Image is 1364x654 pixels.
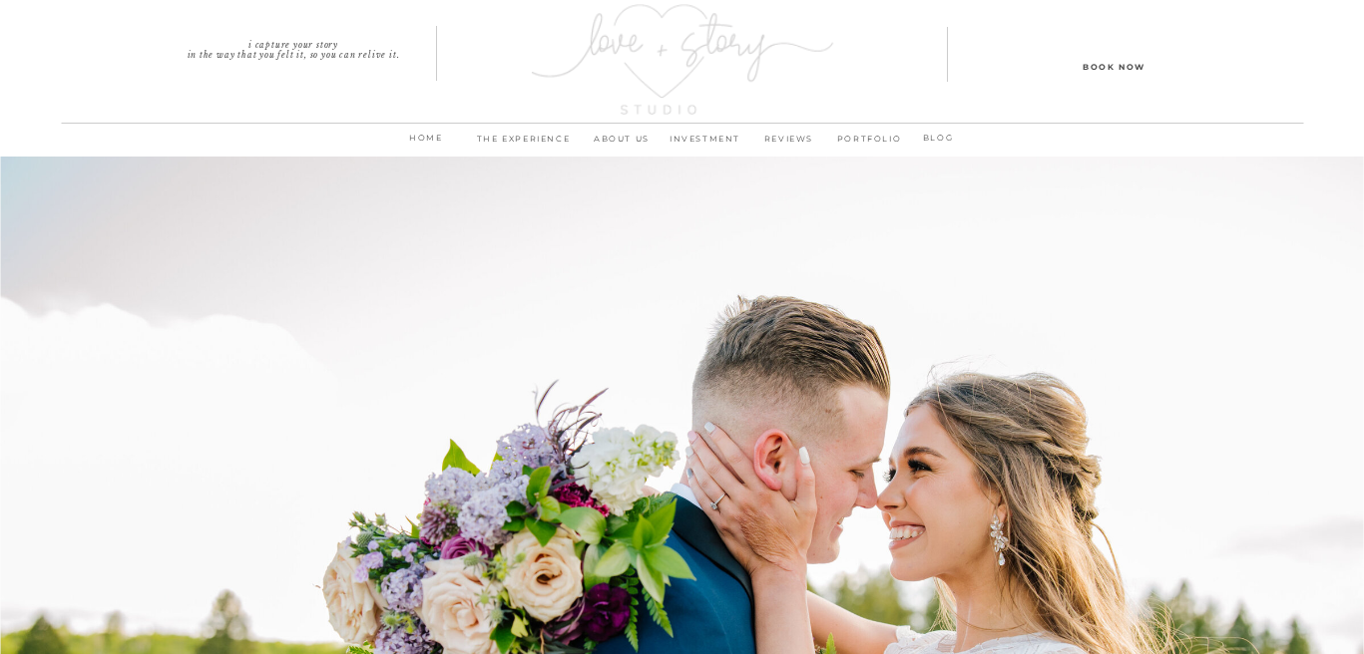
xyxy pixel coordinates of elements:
[151,40,437,54] a: I capture your storyin the way that you felt it, so you can relive it.
[1025,59,1204,73] a: Book Now
[400,130,453,158] a: home
[747,131,831,159] a: REVIEWS
[831,131,908,159] a: PORTFOLIO
[151,40,437,54] p: I capture your story in the way that you felt it, so you can relive it.
[664,131,747,159] a: INVESTMENT
[912,130,965,149] a: BLOG
[467,131,581,159] a: THE EXPERIENCE
[581,131,664,159] a: ABOUT us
